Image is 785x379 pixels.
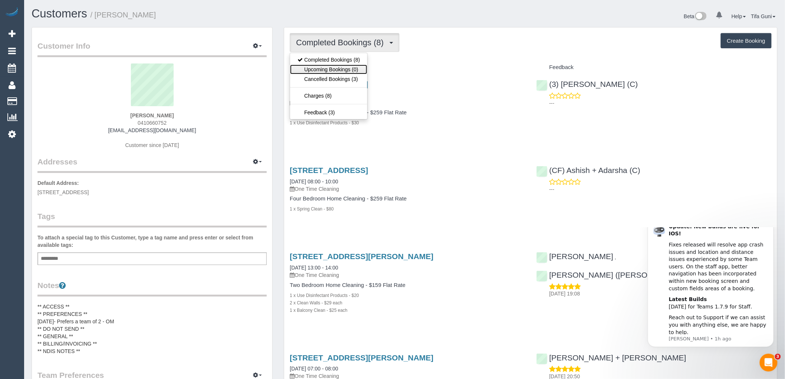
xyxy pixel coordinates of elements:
a: [STREET_ADDRESS] [290,166,368,174]
legend: Tags [37,211,267,228]
p: One Time Cleaning [290,271,525,279]
button: Completed Bookings (8) [290,33,400,52]
a: [PERSON_NAME] + [PERSON_NAME] [536,353,686,362]
span: Completed Bookings (8) [296,38,387,47]
a: Cancelled Bookings (3) [290,74,367,84]
b: Latest Builds [32,69,70,75]
h4: Four Bedroom Home Cleaning - $259 Flat Rate [290,110,525,116]
small: 1 x Balcony Clean - $25 each [290,308,347,313]
a: [PERSON_NAME] [536,252,614,261]
small: 1 x Use Disinfectant Products - $30 [290,120,359,125]
strong: [PERSON_NAME] [130,112,174,118]
a: Completed Bookings (8) [290,55,367,65]
div: [DATE] for Teams 1.7.9 for Staff. [32,69,132,83]
a: [DATE] 13:00 - 14:00 [290,265,338,271]
small: 1 x Use Disinfectant Products - $20 [290,293,359,298]
a: Upcoming Bookings (0) [290,65,367,74]
a: [DATE] 07:00 - 08:00 [290,366,338,372]
iframe: Intercom live chat [760,354,778,372]
p: One Time Cleaning [290,185,525,193]
legend: Notes [37,280,267,297]
a: Feedback (3) [290,108,367,117]
small: 1 x Spring Clean - $80 [290,206,334,212]
span: 0410660752 [138,120,167,126]
div: Fixes released will resolve app crash issues and location and distance issues experienced by some... [32,14,132,65]
p: [DATE] 19:08 [549,290,772,297]
small: 2 x Clean Walls - $29 each [290,300,342,306]
a: [STREET_ADDRESS][PERSON_NAME] [290,252,433,261]
legend: Customer Info [37,40,267,57]
p: --- [549,186,772,193]
button: Create Booking [721,33,772,49]
label: To attach a special tag to this Customer, type a tag name and press enter or select from availabl... [37,234,267,249]
a: Beta [684,13,707,19]
a: Help [732,13,746,19]
h4: Four Bedroom Home Cleaning - $259 Flat Rate [290,196,525,202]
pre: ** ACCESS ** ** PREFERENCES ** [DATE]- Prefers a team of 2 - OM ** DO NOT SEND ** ** GENERAL ** *... [37,303,267,355]
h4: Two Bedroom Home Cleaning - $159 Flat Rate [290,282,525,288]
span: , [615,254,616,260]
div: Reach out to Support if we can assist you with anything else, we are happy to help. [32,87,132,109]
a: Tifa Guni [751,13,776,19]
a: [PERSON_NAME] ([PERSON_NAME]) [536,271,685,279]
a: Charges (8) [290,91,367,101]
small: / [PERSON_NAME] [91,11,156,19]
span: 3 [775,354,781,360]
h4: Feedback [536,64,772,71]
a: (CF) Ashish + Adarsha (C) [536,166,641,174]
a: [STREET_ADDRESS][PERSON_NAME] [290,353,433,362]
iframe: Intercom notifications message [637,227,785,359]
p: --- [549,99,772,107]
p: Message from Ellie, sent 1h ago [32,108,132,115]
a: (3) [PERSON_NAME] (C) [536,80,638,88]
a: [EMAIL_ADDRESS][DOMAIN_NAME] [108,127,196,133]
img: New interface [694,12,707,22]
a: Customers [32,7,87,20]
span: [STREET_ADDRESS] [37,189,89,195]
img: Automaid Logo [4,7,19,18]
p: One Time Cleaning [290,99,525,107]
label: Default Address: [37,179,79,187]
span: Customer since [DATE] [125,142,179,148]
a: [DATE] 08:00 - 10:00 [290,179,338,184]
h4: Service [290,64,525,71]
